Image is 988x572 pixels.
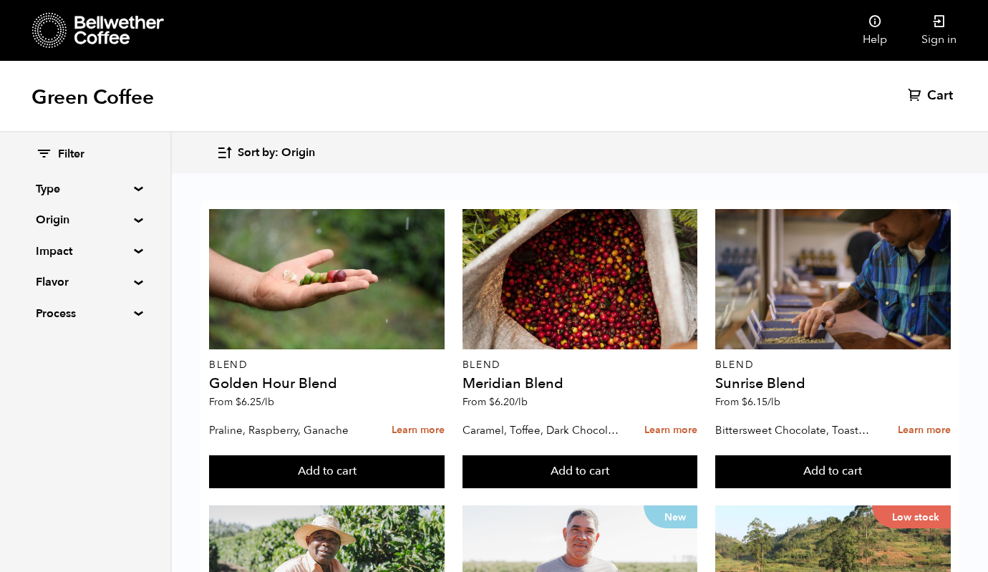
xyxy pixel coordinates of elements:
button: Add to cart [209,455,445,488]
span: $ [489,395,495,409]
h4: Meridian Blend [462,377,698,391]
span: From [209,395,274,409]
span: From [715,395,780,409]
button: Sort by: Origin [216,136,315,170]
p: Blend [462,360,698,370]
p: Bittersweet Chocolate, Toasted Marshmallow, Candied Orange, Praline [715,420,876,441]
p: Low stock [872,505,951,528]
button: Add to cart [462,455,698,488]
bdi: 6.20 [489,395,528,409]
span: $ [236,395,241,409]
a: Learn more [644,415,697,446]
h4: Golden Hour Blend [209,377,445,391]
p: Blend [209,360,445,370]
summary: Flavor [36,273,135,291]
span: Filter [58,147,84,163]
bdi: 6.25 [236,395,274,409]
summary: Type [36,180,135,198]
bdi: 6.15 [742,395,780,409]
p: New [644,505,697,528]
h4: Sunrise Blend [715,377,951,391]
span: /lb [767,395,780,409]
span: Cart [927,87,953,105]
a: Cart [908,87,956,105]
p: Caramel, Toffee, Dark Chocolate [462,420,623,441]
span: From [462,395,528,409]
h1: Green Coffee [32,84,154,110]
span: Sort by: Origin [238,145,315,161]
button: Add to cart [715,455,951,488]
a: Learn more [392,415,445,446]
span: $ [742,395,747,409]
span: /lb [515,395,528,409]
summary: Impact [36,243,135,260]
span: /lb [261,395,274,409]
a: Learn more [898,415,951,446]
summary: Process [36,305,135,322]
p: Praline, Raspberry, Ganache [209,420,369,441]
summary: Origin [36,211,135,228]
p: Blend [715,360,951,370]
